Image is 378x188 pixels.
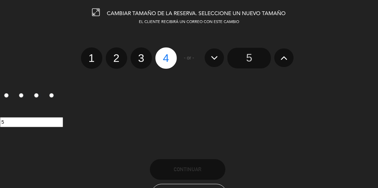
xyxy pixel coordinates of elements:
[19,93,23,98] input: 2
[184,54,194,62] span: - or -
[49,93,54,98] input: 4
[34,93,39,98] input: 3
[30,90,45,102] label: 3
[107,11,286,16] span: CAMBIAR TAMAÑO DE LA RESERVA. SELECCIONE UN NUEVO TAMAÑO
[174,166,201,172] span: Continuar
[150,159,225,180] button: Continuar
[155,47,177,69] label: 4
[139,20,239,24] span: EL CLIENTE RECIBIRÁ UN CORREO CON ESTE CAMBIO
[131,47,152,69] label: 3
[81,47,102,69] label: 1
[106,47,127,69] label: 2
[15,90,30,102] label: 2
[4,93,9,98] input: 1
[45,90,60,102] label: 4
